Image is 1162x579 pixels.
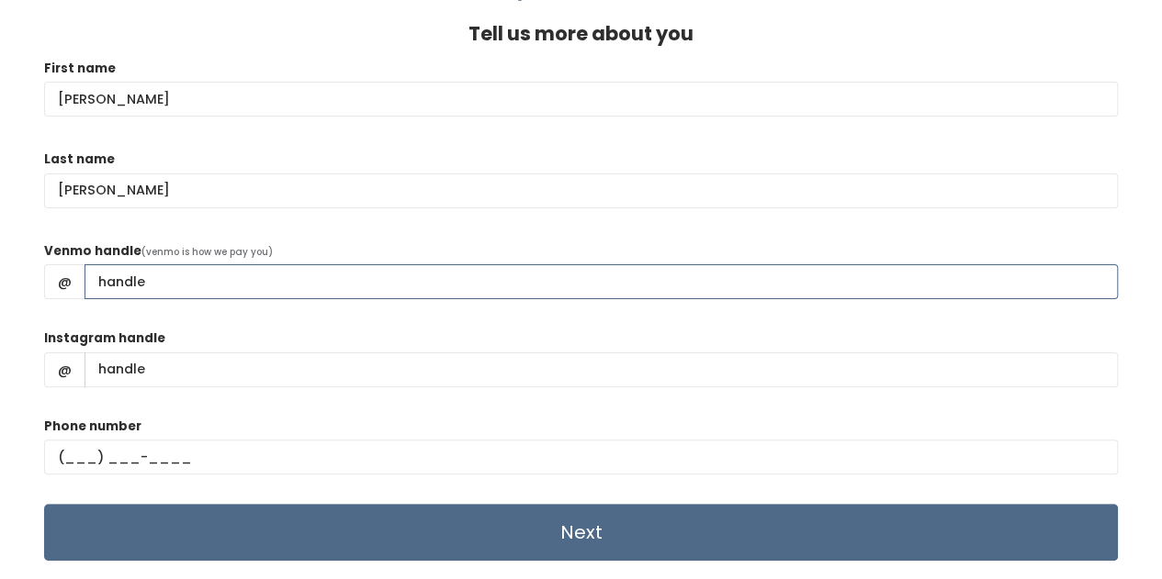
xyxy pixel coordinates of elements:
h4: Tell us more about you [468,23,694,44]
span: @ [44,264,85,299]
span: (venmo is how we pay you) [141,245,273,259]
label: Phone number [44,418,141,436]
input: handle [85,264,1118,299]
label: Venmo handle [44,242,141,261]
label: Instagram handle [44,329,165,348]
input: Next [44,504,1118,561]
input: handle [85,352,1118,387]
label: First name [44,60,116,78]
span: @ [44,352,85,387]
label: Last name [44,150,115,169]
input: (___) ___-____ [44,440,1118,474]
